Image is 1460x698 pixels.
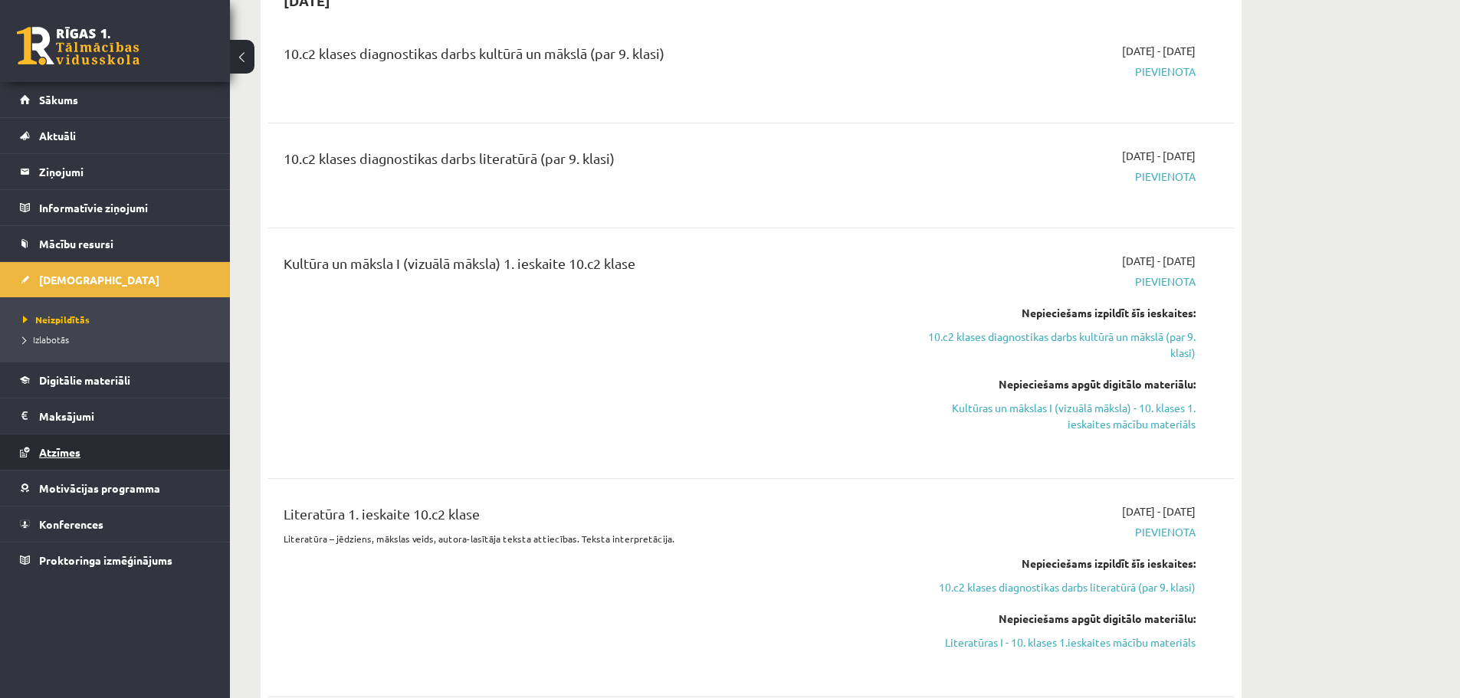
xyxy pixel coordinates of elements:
a: Literatūras I - 10. klases 1.ieskaites mācību materiāls [907,634,1196,650]
a: Rīgas 1. Tālmācības vidusskola [17,27,139,65]
a: Maksājumi [20,398,211,434]
span: Aktuāli [39,129,76,143]
span: Pievienota [907,274,1196,290]
a: Neizpildītās [23,313,215,326]
a: Mācību resursi [20,226,211,261]
span: [DATE] - [DATE] [1122,43,1196,59]
a: Informatīvie ziņojumi [20,190,211,225]
a: Konferences [20,506,211,542]
span: Neizpildītās [23,313,90,326]
div: Literatūra 1. ieskaite 10.c2 klase [284,503,884,532]
span: [DATE] - [DATE] [1122,253,1196,269]
legend: Maksājumi [39,398,211,434]
span: Izlabotās [23,333,69,346]
a: 10.c2 klases diagnostikas darbs literatūrā (par 9. klasi) [907,579,1196,595]
div: 10.c2 klases diagnostikas darbs kultūrā un mākslā (par 9. klasi) [284,43,884,71]
span: [DATE] - [DATE] [1122,148,1196,164]
a: Atzīmes [20,434,211,470]
div: Nepieciešams apgūt digitālo materiālu: [907,376,1196,392]
p: Literatūra – jēdziens, mākslas veids, autora-lasītāja teksta attiecības. Teksta interpretācija. [284,532,884,546]
a: Proktoringa izmēģinājums [20,542,211,578]
span: Atzīmes [39,445,80,459]
a: [DEMOGRAPHIC_DATA] [20,262,211,297]
span: [DATE] - [DATE] [1122,503,1196,519]
span: Digitālie materiāli [39,373,130,387]
span: Mācību resursi [39,237,113,251]
a: Digitālie materiāli [20,362,211,398]
a: 10.c2 klases diagnostikas darbs kultūrā un mākslā (par 9. klasi) [907,329,1196,361]
a: Ziņojumi [20,154,211,189]
legend: Informatīvie ziņojumi [39,190,211,225]
span: Konferences [39,517,103,531]
div: 10.c2 klases diagnostikas darbs literatūrā (par 9. klasi) [284,148,884,176]
span: Pievienota [907,64,1196,80]
div: Nepieciešams izpildīt šīs ieskaites: [907,555,1196,572]
a: Motivācijas programma [20,470,211,506]
div: Nepieciešams apgūt digitālo materiālu: [907,611,1196,627]
span: Sākums [39,93,78,107]
span: [DEMOGRAPHIC_DATA] [39,273,159,287]
div: Kultūra un māksla I (vizuālā māksla) 1. ieskaite 10.c2 klase [284,253,884,281]
a: Izlabotās [23,333,215,346]
div: Nepieciešams izpildīt šīs ieskaites: [907,305,1196,321]
a: Aktuāli [20,118,211,153]
span: Pievienota [907,524,1196,540]
a: Sākums [20,82,211,117]
a: Kultūras un mākslas I (vizuālā māksla) - 10. klases 1. ieskaites mācību materiāls [907,400,1196,432]
span: Proktoringa izmēģinājums [39,553,172,567]
legend: Ziņojumi [39,154,211,189]
span: Pievienota [907,169,1196,185]
span: Motivācijas programma [39,481,160,495]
